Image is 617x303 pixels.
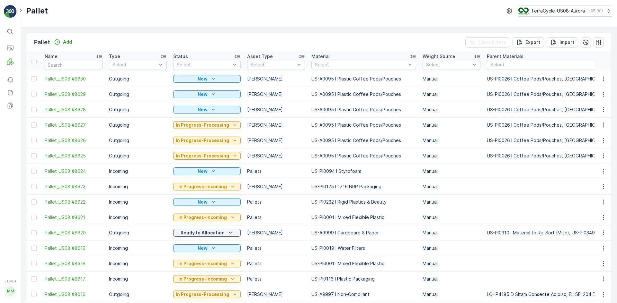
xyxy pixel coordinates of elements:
div: MM [5,286,16,296]
a: Pallet_US08 #8627 [45,122,103,128]
p: Manual [423,168,480,174]
p: Pallets [247,199,305,205]
p: [PERSON_NAME] [247,91,305,97]
button: New [173,90,241,98]
p: Outgoing [109,91,167,97]
p: [PERSON_NAME] [247,106,305,113]
a: Pallet_US08 #8626 [45,137,103,144]
p: US-A0095 I Plastic Coffee Pods/Pouches [311,153,416,159]
span: Pallet_US08 #8619 [45,245,103,251]
p: Ready to Allocation [181,230,225,236]
a: Pallet_US08 #8624 [45,168,103,174]
p: In Progress-Processing [176,153,229,159]
p: In Progress-Incoming [178,214,227,221]
p: Pallets [247,276,305,282]
p: Manual [423,291,480,298]
button: MM [4,284,17,298]
p: New [198,199,208,205]
p: Pallet [26,6,48,16]
p: Incoming [109,214,167,221]
p: US-PI0232 I Rigid Plastics & Beauty [311,199,416,205]
p: ( -05:00 ) [587,8,603,13]
p: Outgoing [109,122,167,128]
p: Parent Materials [487,53,523,60]
div: Toggle Row Selected [31,122,37,128]
div: Toggle Row Selected [31,184,37,189]
a: Pallet_US08 #8616 [45,291,103,298]
span: Pallet_US08 #8622 [45,199,103,205]
p: Incoming [109,260,167,267]
p: Manual [423,230,480,236]
p: Name [45,53,58,60]
button: New [173,106,241,114]
p: Outgoing [109,291,167,298]
p: [PERSON_NAME] [247,122,305,128]
a: Pallet_US08 #8630 [45,76,103,82]
p: New [198,168,208,174]
div: Toggle Row Selected [31,153,37,158]
button: In Progress-Processing [173,290,241,298]
p: US-PI0019 I Water Filters [311,245,416,251]
p: New [198,106,208,113]
p: Material [311,53,330,60]
p: US-PI0094 I Styrofoam [311,168,416,174]
a: Pallet_US08 #8621 [45,214,103,221]
button: Add [51,38,75,46]
p: Incoming [109,245,167,251]
p: Pallet [34,38,50,47]
p: Select [315,62,406,68]
input: Search [45,60,103,70]
p: New [198,91,208,97]
p: Pallets [247,260,305,267]
button: In Progress-Incoming [173,214,241,221]
p: Status [173,53,188,60]
p: Pallets [247,168,305,174]
p: New [198,76,208,82]
p: Asset Type [247,53,273,60]
button: In Progress-Incoming [173,275,241,283]
p: Manual [423,91,480,97]
p: Manual [423,76,480,82]
p: In Progress-Incoming [178,260,227,267]
p: Outgoing [109,76,167,82]
div: Toggle Row Selected [31,138,37,143]
a: Pallet_US08 #8625 [45,153,103,159]
p: Outgoing [109,230,167,236]
a: Pallet_US08 #8617 [45,276,103,282]
a: Pallet_US08 #8629 [45,91,103,97]
p: US-PI0001 I Mixed Flexible Plastic [311,214,416,221]
p: Outgoing [109,137,167,144]
p: TerraCycle-US08-Aurora [531,8,585,14]
p: Manual [423,199,480,205]
span: Pallet_US08 #8623 [45,183,103,190]
p: Clear Filters [478,39,506,46]
div: Toggle Row Selected [31,215,37,220]
button: New [173,75,241,83]
p: Manual [423,260,480,267]
div: Toggle Row Selected [31,199,37,205]
p: Select [112,62,157,68]
p: Outgoing [109,153,167,159]
a: Pallet_US08 #8628 [45,106,103,113]
p: [PERSON_NAME] [247,76,305,82]
p: [PERSON_NAME] [247,153,305,159]
button: Import [547,37,578,47]
span: Pallet_US08 #8618 [45,260,103,267]
span: v 1.50.4 [4,279,17,283]
p: US-PI0125 I 1716 NRP Packaging [311,183,416,190]
img: logo [4,5,17,18]
p: Pallets [247,245,305,251]
p: [PERSON_NAME] [247,230,305,236]
p: Add [63,39,72,45]
p: Incoming [109,276,167,282]
a: Pallet_US08 #8620 [45,230,103,236]
p: New [198,245,208,251]
div: Toggle Row Selected [31,261,37,266]
p: US-PI0001 I Mixed Flexible Plastic [311,260,416,267]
